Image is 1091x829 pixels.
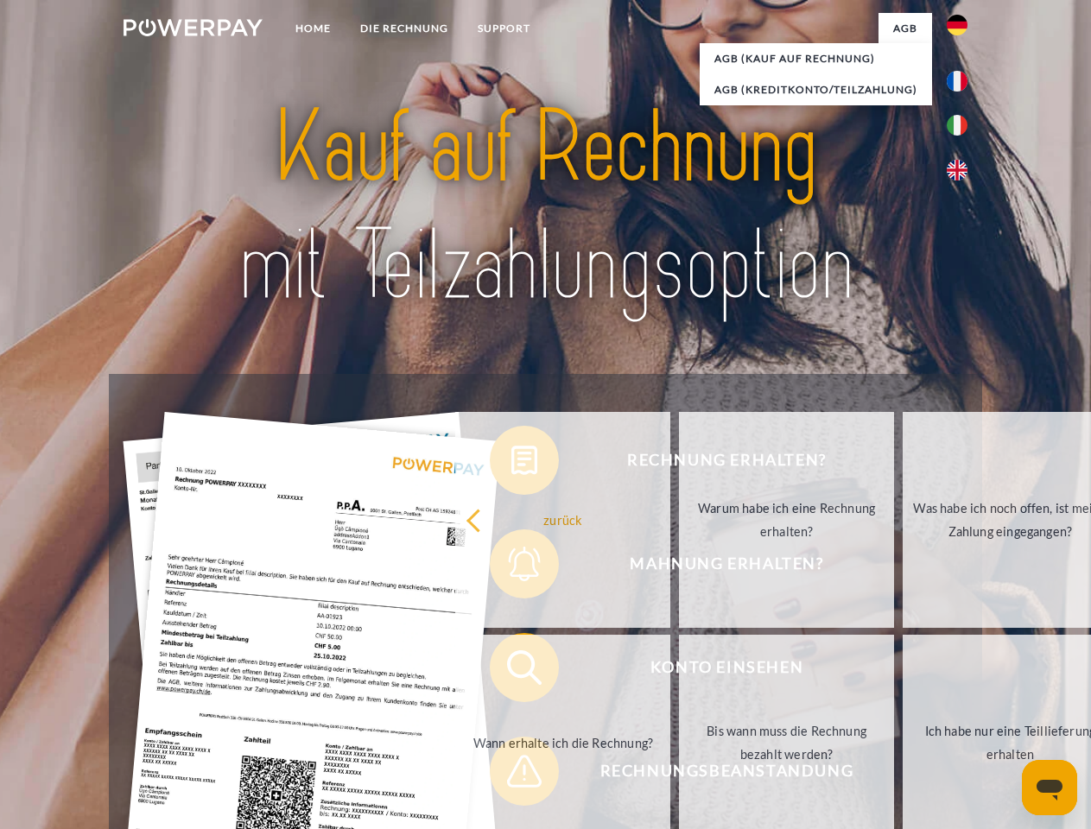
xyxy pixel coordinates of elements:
a: DIE RECHNUNG [346,13,463,44]
a: agb [879,13,932,44]
img: title-powerpay_de.svg [165,83,926,331]
a: Home [281,13,346,44]
img: fr [947,71,967,92]
div: Bis wann muss die Rechnung bezahlt werden? [689,719,884,766]
iframe: Schaltfläche zum Öffnen des Messaging-Fensters [1022,760,1077,815]
a: SUPPORT [463,13,545,44]
img: de [947,15,967,35]
img: it [947,115,967,136]
img: en [947,160,967,180]
div: Warum habe ich eine Rechnung erhalten? [689,497,884,543]
img: logo-powerpay-white.svg [124,19,263,36]
div: Wann erhalte ich die Rechnung? [466,731,660,754]
a: AGB (Kauf auf Rechnung) [700,43,932,74]
a: AGB (Kreditkonto/Teilzahlung) [700,74,932,105]
div: zurück [466,508,660,531]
